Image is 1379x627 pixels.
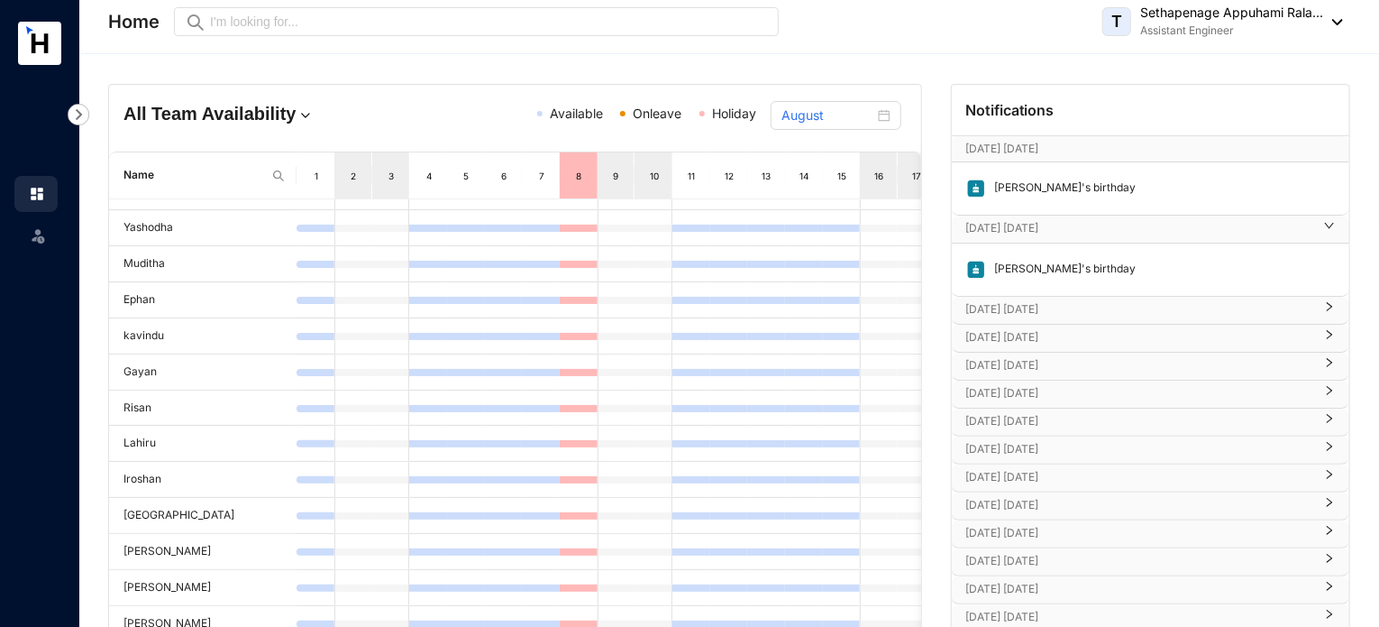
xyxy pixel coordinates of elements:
[109,534,297,570] td: [PERSON_NAME]
[835,167,849,185] div: 15
[952,409,1349,436] div: [DATE] [DATE]
[986,179,1137,198] p: [PERSON_NAME]'s birthday
[966,356,1313,374] p: [DATE] [DATE]
[109,282,297,318] td: Ephan
[459,167,473,185] div: 5
[1323,19,1343,25] img: dropdown-black.8e83cc76930a90b1a4fdb6d089b7bf3a.svg
[29,226,47,244] img: leave-unselected.2934df6273408c3f84d9.svg
[966,384,1313,402] p: [DATE] [DATE]
[966,608,1313,626] p: [DATE] [DATE]
[1324,392,1335,396] span: right
[188,15,201,28] span: eye
[1324,532,1335,536] span: right
[966,496,1313,514] p: [DATE] [DATE]
[422,167,436,185] div: 4
[952,297,1349,324] div: [DATE] [DATE]
[1140,22,1323,40] p: Assistant Engineer
[952,437,1349,464] div: [DATE] [DATE]
[1140,4,1323,22] p: Sethapenage Appuhami Rala...
[966,300,1313,318] p: [DATE] [DATE]
[952,353,1349,380] div: [DATE] [DATE]
[109,210,297,246] td: Yashodha
[684,167,699,185] div: 11
[1324,616,1335,620] span: right
[271,169,286,183] img: search.8ce656024d3affaeffe32e5b30621cb7.svg
[1111,14,1122,30] span: T
[1324,588,1335,592] span: right
[108,9,160,34] p: Home
[109,246,297,282] td: Muditha
[966,468,1313,486] p: [DATE] [DATE]
[781,106,873,125] input: Select month
[633,106,681,121] span: Onleave
[952,493,1349,520] div: [DATE] [DATE]
[109,498,297,534] td: [GEOGRAPHIC_DATA]
[966,328,1313,346] p: [DATE] [DATE]
[109,391,297,427] td: Risan
[1324,227,1335,231] span: right
[966,140,1300,158] p: [DATE] [DATE]
[647,167,662,185] div: 10
[966,179,986,198] img: birthday.63217d55a54455b51415ef6ca9a78895.svg
[909,167,924,185] div: 17
[966,412,1313,430] p: [DATE] [DATE]
[550,106,603,121] span: Available
[109,355,297,391] td: Gayan
[952,136,1349,161] div: [DATE] [DATE][DATE]
[797,167,811,185] div: 14
[1324,420,1335,424] span: right
[760,167,774,185] div: 13
[952,381,1349,408] div: [DATE] [DATE]
[210,12,768,32] input: I’m looking for...
[722,167,736,185] div: 12
[534,167,549,185] div: 7
[1324,337,1335,340] span: right
[952,325,1349,352] div: [DATE] [DATE]
[966,524,1313,542] p: [DATE] [DATE]
[68,104,89,125] img: nav-icon-right.af6afadce00d159da59955279c43614e.svg
[14,176,58,212] li: Home
[109,462,297,498] td: Iroshan
[986,260,1137,280] p: [PERSON_NAME]'s birthday
[185,12,206,32] div: Preview
[497,167,511,185] div: 6
[609,167,624,185] div: 9
[123,167,264,184] span: Name
[109,570,297,606] td: [PERSON_NAME]
[952,521,1349,548] div: [DATE] [DATE]
[966,580,1313,598] p: [DATE] [DATE]
[1324,560,1335,564] span: right
[966,440,1313,458] p: [DATE] [DATE]
[952,549,1349,576] div: [DATE] [DATE]
[966,219,1313,237] p: [DATE] [DATE]
[1324,448,1335,452] span: right
[123,101,384,126] h4: All Team Availability
[297,106,315,124] img: dropdown.780994ddfa97fca24b89f58b1de131fa.svg
[109,426,297,462] td: Lahiru
[29,186,45,202] img: home.c6720e0a13eba0172344.svg
[346,167,361,185] div: 2
[1324,364,1335,368] span: right
[1324,504,1335,508] span: right
[966,260,986,280] img: birthday.63217d55a54455b51415ef6ca9a78895.svg
[1324,309,1335,312] span: right
[384,167,398,185] div: 3
[952,465,1349,492] div: [DATE] [DATE]
[952,216,1349,243] div: [DATE] [DATE]
[966,552,1313,570] p: [DATE] [DATE]
[571,167,586,185] div: 8
[712,106,756,121] span: Holiday
[952,576,1349,604] div: [DATE] [DATE]
[309,167,324,185] div: 1
[1324,476,1335,480] span: right
[872,167,886,185] div: 16
[966,99,1055,121] p: Notifications
[109,318,297,355] td: kavindu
